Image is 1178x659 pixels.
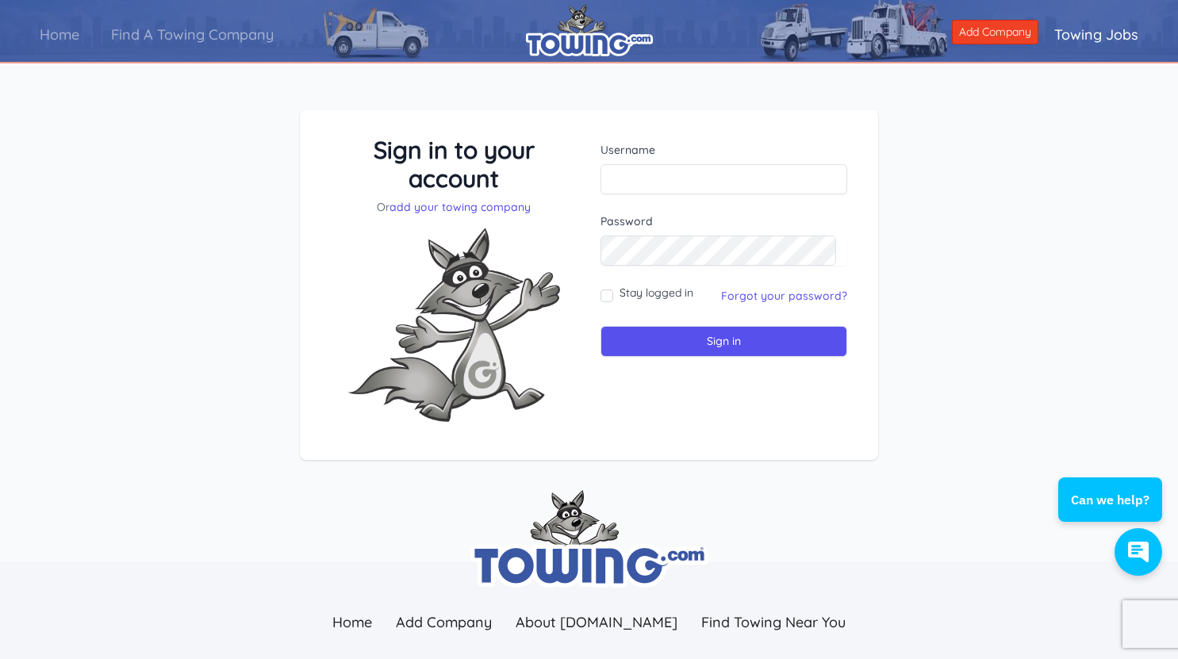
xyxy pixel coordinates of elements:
label: Stay logged in [620,285,693,301]
h3: Sign in to your account [331,136,577,193]
a: add your towing company [389,200,531,214]
label: Username [601,142,847,158]
img: towing [470,490,708,588]
a: Home [24,12,95,57]
iframe: Conversations [1046,434,1178,592]
a: Home [320,605,384,639]
a: About [DOMAIN_NAME] [504,605,689,639]
img: logo.png [526,4,653,56]
label: Password [601,213,847,229]
a: Add Company [952,20,1038,44]
a: Find A Towing Company [95,12,290,57]
img: Fox-Excited.png [335,215,573,435]
p: Or [331,199,577,215]
a: Forgot your password? [721,289,847,303]
input: Sign in [601,326,847,357]
a: Find Towing Near You [689,605,858,639]
a: Towing Jobs [1038,12,1154,57]
a: Add Company [384,605,504,639]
